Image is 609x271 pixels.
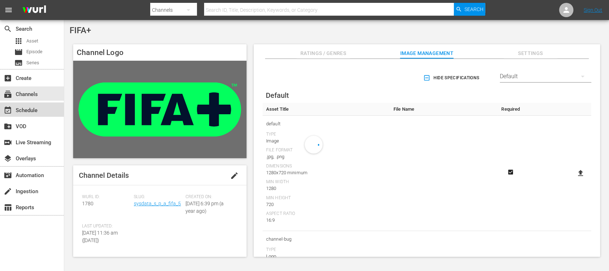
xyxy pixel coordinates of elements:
[504,49,557,58] span: Settings
[230,171,239,180] span: edit
[422,68,482,88] button: Hide Specifications
[266,247,386,253] div: Type
[73,44,247,61] h4: Channel Logo
[82,194,130,200] span: Wurl ID:
[186,194,234,200] span: Created On:
[497,103,524,116] th: Required
[266,195,386,201] div: Min Height
[266,211,386,217] div: Aspect Ratio
[266,201,386,208] div: 720
[73,61,247,158] img: FIFA+
[584,7,602,13] a: Sign Out
[266,235,386,244] span: channel-bug
[79,171,129,180] span: Channel Details
[82,201,93,206] span: 1780
[82,224,130,229] span: Last Updated:
[17,2,51,19] img: ans4CAIJ8jUAAAAAAAAAAAAAAAAAAAAAAAAgQb4GAAAAAAAAAAAAAAAAAAAAAAAAJMjXAAAAAAAAAAAAAAAAAAAAAAAAgAT5G...
[425,74,479,82] span: Hide Specifications
[4,203,12,212] span: Reports
[4,171,12,180] span: Automation
[14,59,23,67] span: Series
[26,59,39,66] span: Series
[226,167,243,184] button: edit
[266,164,386,169] div: Dimensions
[4,74,12,82] span: Create
[14,48,23,56] span: Episode
[266,119,386,129] span: default
[26,37,38,45] span: Asset
[454,3,485,16] button: Search
[82,230,118,243] span: [DATE] 11:36 am ([DATE])
[266,137,386,145] div: Image
[4,90,12,99] span: Channels
[134,201,181,206] a: sysdata_s_p_a_fifa_5
[266,179,386,185] div: Min Width
[4,138,12,147] span: Live Streaming
[263,103,390,116] th: Asset Title
[400,49,453,58] span: Image Management
[266,91,289,100] span: Default
[4,154,12,163] span: Overlays
[506,169,515,175] svg: Required
[4,122,12,131] span: VOD
[4,187,12,196] span: Ingestion
[4,25,12,33] span: Search
[296,49,350,58] span: Ratings / Genres
[464,3,483,16] span: Search
[266,169,386,176] div: 1280x720 minimum
[134,194,182,200] span: Slug:
[500,66,591,86] div: Default
[266,253,386,260] div: Logo
[14,37,23,45] span: Asset
[4,106,12,115] span: Schedule
[186,201,224,214] span: [DATE] 6:39 pm (a year ago)
[266,153,386,160] div: .jpg, .png
[4,6,13,14] span: menu
[266,132,386,137] div: Type
[70,25,91,35] span: FIFA+
[266,217,386,224] div: 16:9
[390,103,497,116] th: File Name
[26,48,42,55] span: Episode
[266,147,386,153] div: File Format
[266,185,386,192] div: 1280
